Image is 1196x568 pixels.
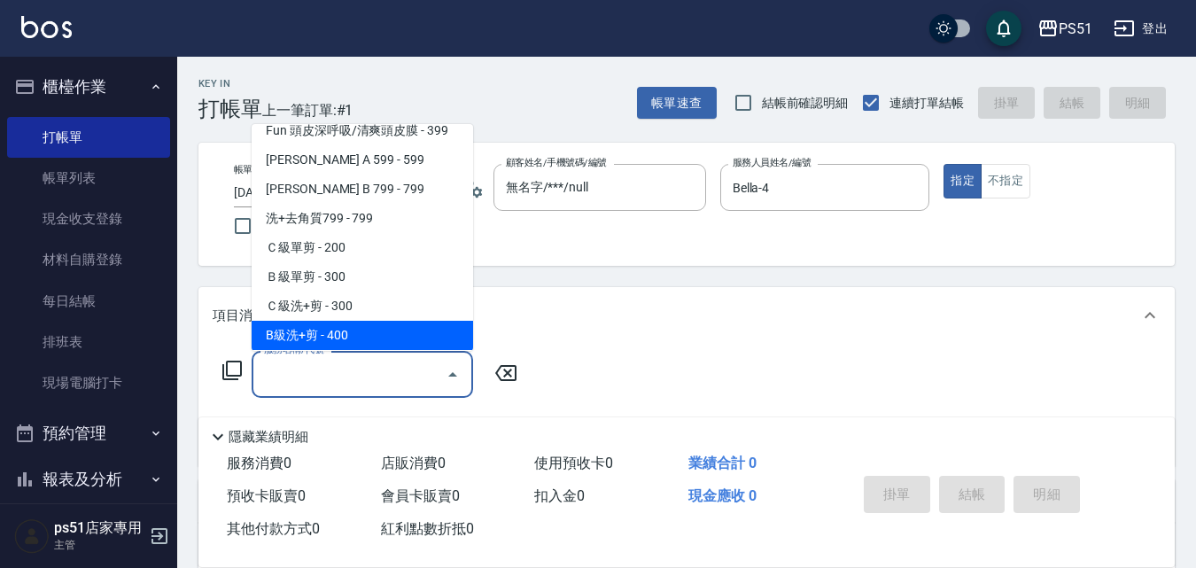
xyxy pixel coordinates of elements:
button: 櫃檯作業 [7,64,170,110]
span: 結帳前確認明細 [762,94,849,113]
button: Close [439,361,467,389]
a: 材料自購登錄 [7,239,170,280]
span: 預收卡販賣 0 [227,487,306,504]
h5: ps51店家專用 [54,519,144,537]
span: 會員卡販賣 0 [381,487,460,504]
span: 連續打單結帳 [889,94,964,113]
p: 主管 [54,537,144,553]
span: 上一筆訂單:#1 [262,99,353,121]
span: Ｂ級單剪 - 300 [252,262,473,292]
button: 指定 [944,164,982,198]
button: 帳單速查 [637,87,717,120]
span: 免費剪髮 - 100 [252,350,473,379]
span: 服務消費 0 [227,455,291,471]
span: 紅利點數折抵 0 [381,520,474,537]
a: 現金收支登錄 [7,198,170,239]
label: 服務人員姓名/編號 [733,156,811,169]
span: 現金應收 0 [688,487,757,504]
a: 排班表 [7,322,170,362]
input: YYYY/MM/DD hh:mm [234,178,405,207]
button: PS51 [1030,11,1099,47]
label: 帳單日期 [234,163,271,176]
button: 報表及分析 [7,456,170,502]
img: Person [14,518,50,554]
p: 隱藏業績明細 [229,428,308,447]
span: 使用預收卡 0 [534,455,613,471]
a: 每日結帳 [7,281,170,322]
span: 業績合計 0 [688,455,757,471]
span: 店販消費 0 [381,455,446,471]
a: 打帳單 [7,117,170,158]
div: PS51 [1059,18,1092,40]
button: 不指定 [981,164,1030,198]
span: 扣入金 0 [534,487,585,504]
button: 客戶管理 [7,502,170,548]
span: Ｃ級洗+剪 - 300 [252,292,473,321]
h3: 打帳單 [198,97,262,121]
span: Fun 頭皮深呼吸/清爽頭皮膜 - 399 [252,116,473,145]
span: 洗+去角質799 - 799 [252,204,473,233]
span: B級洗+剪 - 400 [252,321,473,350]
span: [PERSON_NAME] B 799 - 799 [252,175,473,204]
span: [PERSON_NAME] A 599 - 599 [252,145,473,175]
button: 登出 [1107,12,1175,45]
label: 顧客姓名/手機號碼/編號 [506,156,607,169]
div: 項目消費 [198,287,1175,344]
p: 項目消費 [213,307,266,325]
a: 帳單列表 [7,158,170,198]
button: save [986,11,1021,46]
h2: Key In [198,78,262,89]
span: 其他付款方式 0 [227,520,320,537]
a: 現場電腦打卡 [7,362,170,403]
img: Logo [21,16,72,38]
button: 預約管理 [7,410,170,456]
span: Ｃ級單剪 - 200 [252,233,473,262]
